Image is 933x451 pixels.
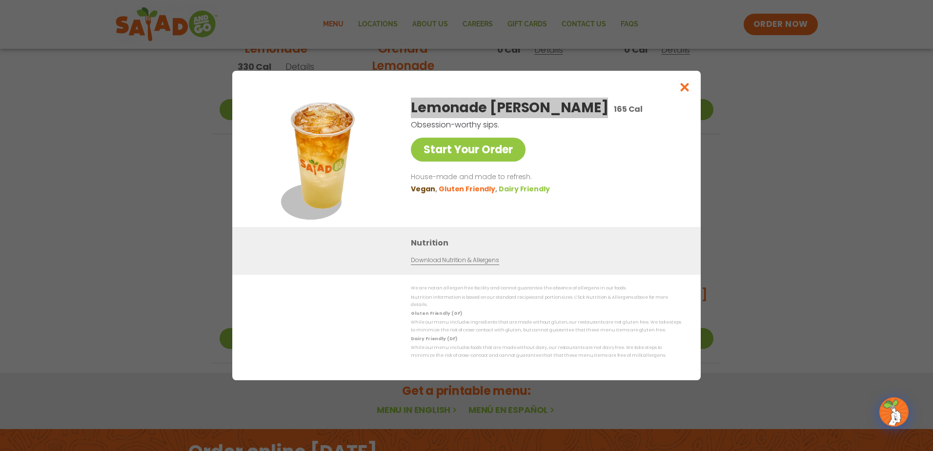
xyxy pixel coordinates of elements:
strong: Dairy Friendly (DF) [411,336,457,342]
p: 165 Cal [614,103,643,115]
a: Start Your Order [411,138,526,162]
h2: Lemonade [PERSON_NAME] [411,98,608,118]
p: While our menu includes ingredients that are made without gluten, our restaurants are not gluten ... [411,319,681,334]
p: While our menu includes foods that are made without dairy, our restaurants are not dairy free. We... [411,344,681,359]
strong: Gluten Friendly (GF) [411,310,462,316]
p: We are not an allergen free facility and cannot guarantee the absence of allergens in our foods. [411,285,681,292]
li: Dairy Friendly [499,184,551,194]
p: Obsession-worthy sips. [411,119,630,131]
img: Featured product photo for Lemonade Arnold Palmer [254,90,391,227]
img: wpChatIcon [880,398,908,426]
li: Vegan [411,184,439,194]
button: Close modal [669,71,701,103]
li: Gluten Friendly [439,184,499,194]
p: House-made and made to refresh. [411,171,677,183]
a: Download Nutrition & Allergens [411,256,499,265]
h3: Nutrition [411,237,686,249]
p: Nutrition information is based on our standard recipes and portion sizes. Click Nutrition & Aller... [411,294,681,309]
